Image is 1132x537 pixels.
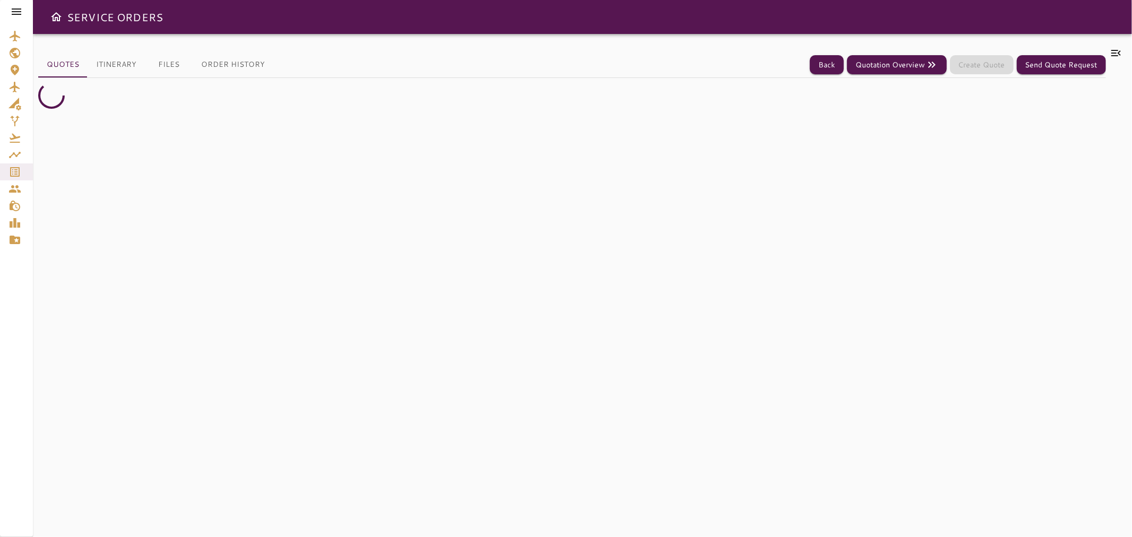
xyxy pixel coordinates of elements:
button: Open drawer [46,6,67,28]
button: Files [145,52,193,77]
button: Quotes [38,52,88,77]
button: Send Quote Request [1017,55,1106,75]
div: basic tabs example [38,52,273,77]
button: Quotation Overview [847,55,947,75]
button: Back [810,55,844,75]
h6: SERVICE ORDERS [67,8,163,25]
button: Order History [193,52,273,77]
button: Itinerary [88,52,145,77]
